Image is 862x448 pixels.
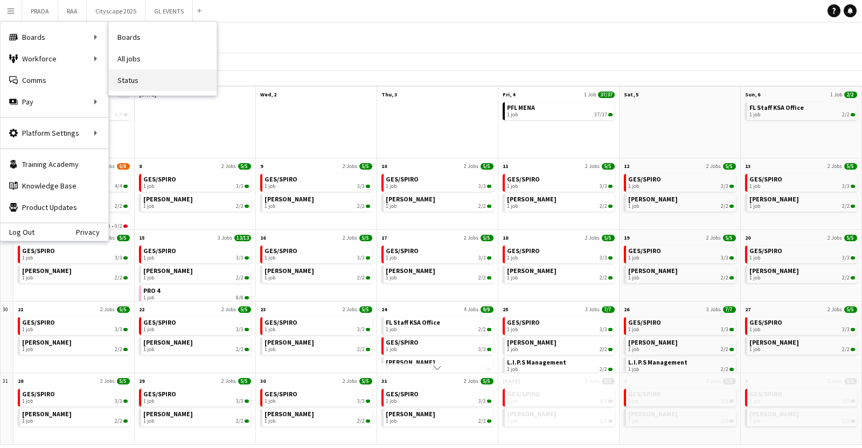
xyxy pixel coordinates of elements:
[265,409,370,424] a: [PERSON_NAME]1 job2/2
[628,398,639,404] span: 1 job
[265,247,297,255] span: GES/SPIRO
[265,390,297,398] span: GES/SPIRO
[830,91,842,98] span: 1 Job
[507,195,557,203] span: JACK MORTON
[265,410,314,418] span: JACK MORTON
[749,346,760,353] span: 1 job
[598,92,615,98] span: 37/37
[143,317,249,333] a: GES/SPIRO1 job3/3
[842,346,850,353] span: 2/2
[22,410,72,418] span: JACK MORTON
[115,203,122,209] span: 2/2
[143,247,176,255] span: GES/SPIRO
[507,338,557,346] span: JACK MORTON
[628,418,639,424] span: 1 job
[844,92,857,98] span: 2/2
[386,337,491,353] a: GES/SPIRO1 job3/3
[123,113,128,116] span: 4/4
[366,205,370,208] span: 2/2
[478,203,486,209] span: 2/2
[749,255,760,261] span: 1 job
[628,410,678,418] span: JACK MORTON
[386,194,491,209] a: [PERSON_NAME]1 job2/2
[1,175,108,197] a: Knowledge Base
[842,111,850,118] span: 2/2
[842,326,850,333] span: 3/3
[729,185,734,188] span: 3/3
[22,265,128,281] a: [PERSON_NAME]1 job2/2
[842,255,850,261] span: 3/3
[749,389,855,404] a: GES/SPIRO1 job3/3
[600,346,607,353] span: 2/2
[58,1,87,22] button: RAA
[22,338,72,346] span: JACK MORTON
[507,410,557,418] span: JACK MORTON
[507,275,518,281] span: 1 job
[386,267,435,275] span: JACK MORTON
[749,195,799,203] span: JACK MORTON
[628,255,639,261] span: 1 job
[386,389,491,404] a: GES/SPIRO1 job3/3
[721,398,728,404] span: 3/3
[721,255,728,261] span: 3/3
[143,175,176,183] span: GES/SPIRO
[507,389,613,404] a: GES/SPIRO1 job3/3
[386,318,440,326] span: FL Staff KSA Office
[22,346,33,353] span: 1 job
[1,228,34,236] a: Log Out
[628,346,639,353] span: 1 job
[357,255,365,261] span: 3/3
[357,275,365,281] span: 2/2
[245,205,249,208] span: 2/2
[115,223,122,229] span: 0/2
[87,1,145,22] button: Cityscape 2025
[386,317,491,333] a: FL Staff KSA Office1 job2/2
[478,418,486,424] span: 2/2
[507,247,540,255] span: GES/SPIRO
[507,265,613,281] a: [PERSON_NAME]1 job2/2
[1,26,108,48] div: Boards
[143,275,154,281] span: 1 job
[22,318,55,326] span: GES/SPIRO
[749,275,760,281] span: 1 job
[22,1,58,22] button: PRADA
[386,338,419,346] span: GES/SPIRO
[721,326,728,333] span: 3/3
[143,409,249,424] a: [PERSON_NAME]1 job2/2
[123,205,128,208] span: 2/2
[143,326,154,333] span: 1 job
[265,318,297,326] span: GES/SPIRO
[1,153,108,175] a: Training Academy
[507,318,540,326] span: GES/SPIRO
[628,317,734,333] a: GES/SPIRO1 job3/3
[115,255,122,261] span: 3/3
[507,337,613,353] a: [PERSON_NAME]1 job2/2
[842,275,850,281] span: 2/2
[487,185,491,188] span: 3/3
[22,317,128,333] a: GES/SPIRO1 job3/3
[115,326,122,333] span: 3/3
[143,337,249,353] a: [PERSON_NAME]1 job2/2
[386,357,491,373] a: [PERSON_NAME]1 job2/2
[749,409,855,424] a: [PERSON_NAME]1 job2/2
[507,418,518,424] span: 1 job
[143,295,154,301] span: 1 job
[624,91,638,98] span: Sat, 5
[749,326,760,333] span: 1 job
[260,163,263,170] span: 9
[507,175,540,183] span: GES/SPIRO
[507,357,613,373] a: L.I.P.S Management1 job2/2
[386,346,397,353] span: 1 job
[22,326,33,333] span: 1 job
[600,203,607,209] span: 2/2
[265,203,275,209] span: 1 job
[1,91,108,113] div: Pay
[357,418,365,424] span: 2/2
[507,366,518,373] span: 1 job
[628,358,687,366] span: L.I.P.S Management
[828,163,842,170] span: 2 Jobs
[22,255,33,261] span: 1 job
[628,409,734,424] a: [PERSON_NAME]1 job2/2
[624,163,629,170] span: 12
[386,398,397,404] span: 1 job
